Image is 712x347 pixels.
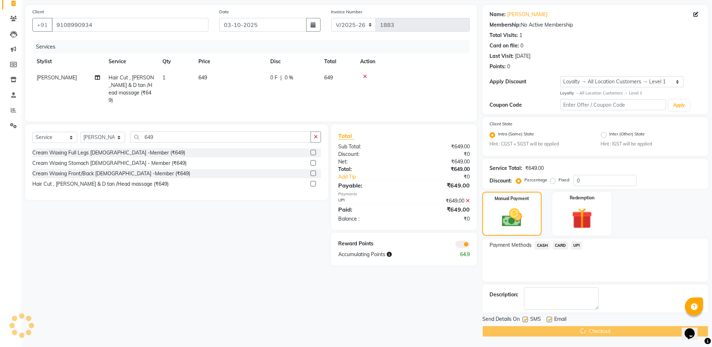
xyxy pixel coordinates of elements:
[266,54,320,70] th: Disc
[109,74,154,103] span: Hair Cut , [PERSON_NAME] & D tan /Head massage (₹649)
[553,241,568,250] span: CARD
[333,166,404,173] div: Total:
[333,215,404,223] div: Balance :
[601,141,701,147] small: Hint : IGST will be applied
[560,91,579,96] strong: Loyalty →
[198,74,207,81] span: 649
[490,21,701,29] div: No Active Membership
[404,181,475,190] div: ₹649.00
[490,121,513,127] label: Client State
[404,205,475,214] div: ₹649.00
[416,173,475,181] div: ₹0
[559,177,569,183] label: Fixed
[280,74,282,82] span: |
[333,251,440,258] div: Accumulating Points
[333,240,404,248] div: Reward Points
[490,241,532,249] span: Payment Methods
[490,291,518,299] div: Description:
[333,151,404,158] div: Discount:
[333,205,404,214] div: Paid:
[490,141,590,147] small: Hint : CGST + SGST will be applied
[571,241,582,250] span: UPI
[565,205,599,231] img: _gift.svg
[333,143,404,151] div: Sub Total:
[404,166,475,173] div: ₹649.00
[333,158,404,166] div: Net:
[570,195,594,201] label: Redemption
[490,11,506,18] div: Name:
[32,170,190,177] div: Cream Waxing Front/Back [DEMOGRAPHIC_DATA] -Member (₹649)
[32,180,169,188] div: Hair Cut , [PERSON_NAME] & D tan /Head massage (₹649)
[507,11,547,18] a: [PERSON_NAME]
[440,251,475,258] div: 64.9
[560,90,701,96] div: All Location Customers → Level 1
[525,165,544,172] div: ₹649.00
[490,165,522,172] div: Service Total:
[324,74,333,81] span: 649
[490,101,560,109] div: Coupon Code
[404,197,475,205] div: ₹649.00
[333,181,404,190] div: Payable:
[32,9,44,15] label: Client
[682,318,705,340] iframe: chat widget
[338,132,355,140] span: Total
[490,177,512,185] div: Discount:
[194,54,266,70] th: Price
[490,42,519,50] div: Card on file:
[669,100,689,111] button: Apply
[507,63,510,70] div: 0
[560,99,666,110] input: Enter Offer / Coupon Code
[515,52,530,60] div: [DATE]
[404,151,475,158] div: ₹0
[482,315,520,324] span: Send Details On
[490,52,514,60] div: Last Visit:
[404,143,475,151] div: ₹649.00
[356,54,470,70] th: Action
[520,42,523,50] div: 0
[524,177,547,183] label: Percentage
[404,158,475,166] div: ₹649.00
[490,21,521,29] div: Membership:
[554,315,566,324] span: Email
[338,191,470,197] div: Payments
[320,54,356,70] th: Total
[490,32,518,39] div: Total Visits:
[270,74,277,82] span: 0 F
[33,40,475,54] div: Services
[32,18,52,32] button: +91
[285,74,293,82] span: 0 %
[333,197,404,205] div: UPI
[496,206,528,229] img: _cash.svg
[490,78,560,85] div: Apply Discount
[162,74,165,81] span: 1
[104,54,158,70] th: Service
[495,195,529,202] label: Manual Payment
[333,173,416,181] a: Add Tip
[530,315,541,324] span: SMS
[32,149,185,157] div: Cream Waxing Full Legs [DEMOGRAPHIC_DATA] -Member (₹649)
[130,131,311,143] input: Search or Scan
[219,9,229,15] label: Date
[331,9,363,15] label: Invoice Number
[610,131,645,139] label: Inter (Other) State
[498,131,534,139] label: Intra (Same) State
[404,215,475,223] div: ₹0
[37,74,77,81] span: [PERSON_NAME]
[32,159,187,167] div: Cream Waxing Stomach [DEMOGRAPHIC_DATA] - Member (₹649)
[519,32,522,39] div: 1
[52,18,208,32] input: Search by Name/Mobile/Email/Code
[32,54,104,70] th: Stylist
[534,241,550,250] span: CASH
[158,54,194,70] th: Qty
[490,63,506,70] div: Points:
